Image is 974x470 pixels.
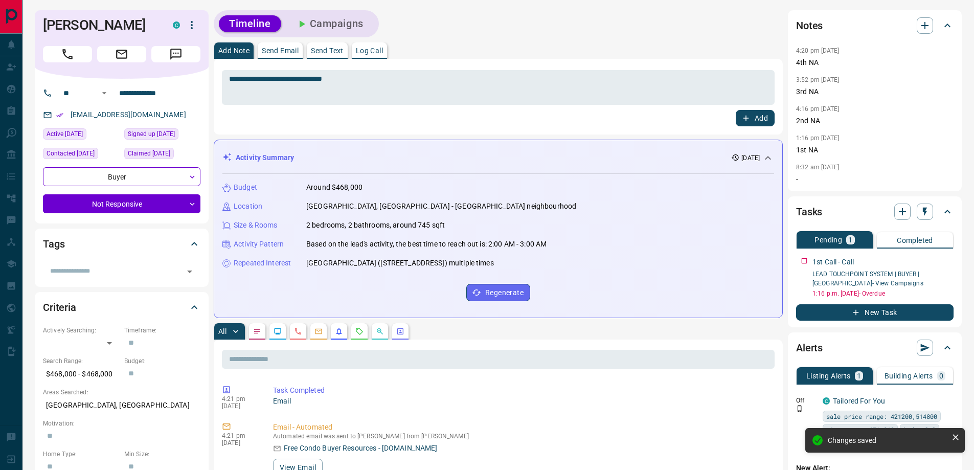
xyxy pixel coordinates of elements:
[812,271,923,287] a: LEAD TOUCHPOINT SYSTEM | BUYER | [GEOGRAPHIC_DATA]- View Campaigns
[796,164,840,171] p: 8:32 am [DATE]
[306,201,576,212] p: [GEOGRAPHIC_DATA], [GEOGRAPHIC_DATA] - [GEOGRAPHIC_DATA] neighbourhood
[273,433,771,440] p: Automated email was sent to [PERSON_NAME] from [PERSON_NAME]
[43,326,119,335] p: Actively Searching:
[826,411,937,421] span: sale price range: 421200,514800
[796,145,954,155] p: 1st NA
[796,105,840,113] p: 4:16 pm [DATE]
[43,46,92,62] span: Call
[43,17,157,33] h1: [PERSON_NAME]
[273,385,771,396] p: Task Completed
[796,57,954,68] p: 4th NA
[796,86,954,97] p: 3rd NA
[285,15,374,32] button: Campaigns
[47,129,83,139] span: Active [DATE]
[796,335,954,360] div: Alerts
[222,148,774,167] div: Activity Summary[DATE]
[796,304,954,321] button: New Task
[43,388,200,397] p: Areas Searched:
[806,372,851,379] p: Listing Alerts
[43,450,119,459] p: Home Type:
[796,174,954,185] p: -
[43,299,76,316] h2: Criteria
[335,327,343,335] svg: Listing Alerts
[173,21,180,29] div: condos.ca
[903,424,936,435] span: beds: 2-2
[885,372,933,379] p: Building Alerts
[43,397,200,414] p: [GEOGRAPHIC_DATA], [GEOGRAPHIC_DATA]
[833,397,885,405] a: Tailored For You
[939,372,943,379] p: 0
[262,47,299,54] p: Send Email
[124,148,200,162] div: Wed Oct 08 2025
[47,148,95,159] span: Contacted [DATE]
[43,128,119,143] div: Wed Oct 08 2025
[128,148,170,159] span: Claimed [DATE]
[306,220,445,231] p: 2 bedrooms, 2 bathrooms, around 745 sqft
[466,284,530,301] button: Regenerate
[43,366,119,383] p: $468,000 - $468,000
[314,327,323,335] svg: Emails
[814,236,842,243] p: Pending
[355,327,364,335] svg: Requests
[294,327,302,335] svg: Calls
[234,182,257,193] p: Budget
[796,199,954,224] div: Tasks
[234,201,262,212] p: Location
[218,47,250,54] p: Add Note
[218,328,226,335] p: All
[796,76,840,83] p: 3:52 pm [DATE]
[897,237,933,244] p: Completed
[796,405,803,412] svg: Push Notification Only
[219,15,281,32] button: Timeline
[43,236,64,252] h2: Tags
[234,220,278,231] p: Size & Rooms
[234,239,284,250] p: Activity Pattern
[98,87,110,99] button: Open
[828,436,947,444] div: Changes saved
[222,439,258,446] p: [DATE]
[306,258,494,268] p: [GEOGRAPHIC_DATA] ([STREET_ADDRESS]) multiple times
[128,129,175,139] span: Signed up [DATE]
[124,450,200,459] p: Min Size:
[222,395,258,402] p: 4:21 pm
[124,356,200,366] p: Budget:
[796,116,954,126] p: 2nd NA
[857,372,861,379] p: 1
[796,340,823,356] h2: Alerts
[796,204,822,220] h2: Tasks
[273,422,771,433] p: Email - Automated
[124,326,200,335] p: Timeframe:
[796,13,954,38] div: Notes
[311,47,344,54] p: Send Text
[274,327,282,335] svg: Lead Browsing Activity
[826,424,894,435] span: size range: 671,819
[124,128,200,143] div: Wed Oct 08 2025
[796,17,823,34] h2: Notes
[97,46,146,62] span: Email
[273,396,771,407] p: Email
[741,153,760,163] p: [DATE]
[234,258,291,268] p: Repeated Interest
[253,327,261,335] svg: Notes
[796,135,840,142] p: 1:16 pm [DATE]
[236,152,294,163] p: Activity Summary
[812,289,954,298] p: 1:16 p.m. [DATE] - Overdue
[823,397,830,405] div: condos.ca
[43,295,200,320] div: Criteria
[376,327,384,335] svg: Opportunities
[848,236,852,243] p: 1
[43,419,200,428] p: Motivation:
[306,182,363,193] p: Around $468,000
[396,327,404,335] svg: Agent Actions
[43,232,200,256] div: Tags
[151,46,200,62] span: Message
[183,264,197,279] button: Open
[43,148,119,162] div: Wed Oct 08 2025
[71,110,186,119] a: [EMAIL_ADDRESS][DOMAIN_NAME]
[812,257,854,267] p: 1st Call - Call
[796,396,817,405] p: Off
[43,194,200,213] div: Not Responsive
[736,110,775,126] button: Add
[222,432,258,439] p: 4:21 pm
[43,167,200,186] div: Buyer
